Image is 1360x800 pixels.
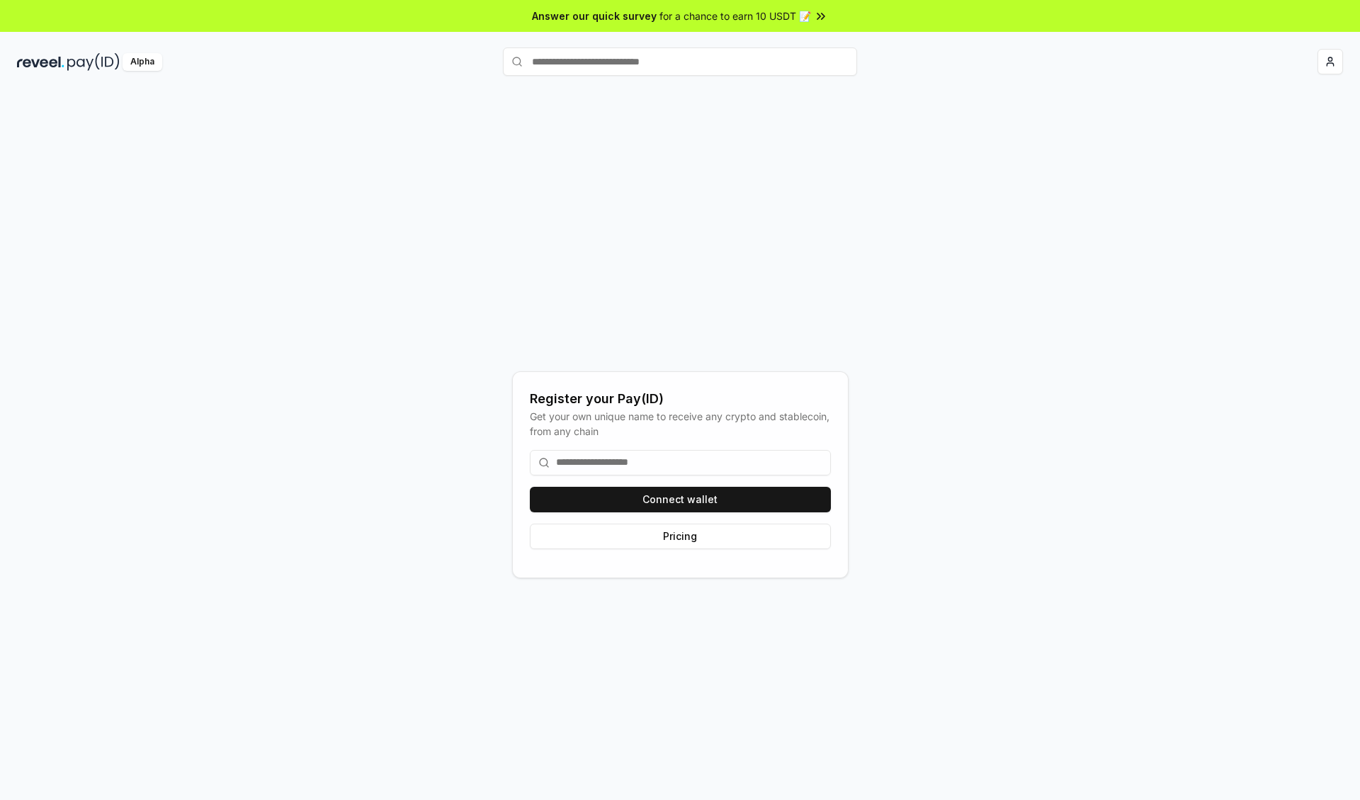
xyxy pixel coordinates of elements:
div: Alpha [123,53,162,71]
div: Get your own unique name to receive any crypto and stablecoin, from any chain [530,409,831,439]
button: Pricing [530,524,831,549]
img: reveel_dark [17,53,64,71]
img: pay_id [67,53,120,71]
span: for a chance to earn 10 USDT 📝 [659,9,811,23]
div: Register your Pay(ID) [530,389,831,409]
button: Connect wallet [530,487,831,512]
span: Answer our quick survey [532,9,657,23]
